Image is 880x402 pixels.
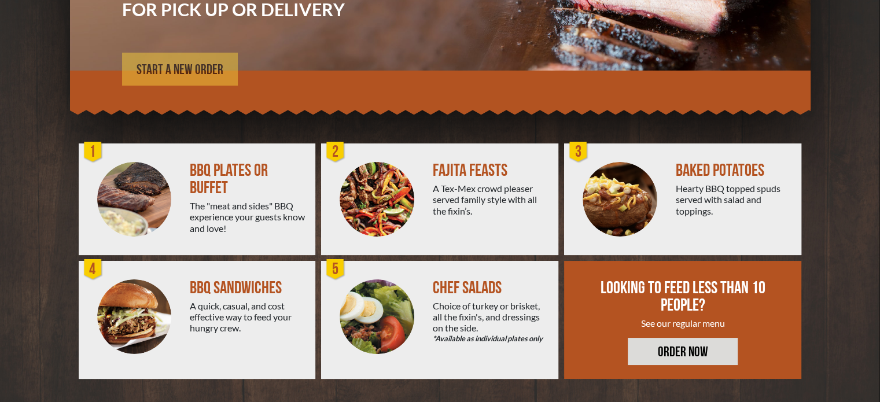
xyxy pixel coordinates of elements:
[433,162,549,179] div: FAJITA FEASTS
[190,162,306,197] div: BBQ PLATES OR BUFFET
[628,338,738,365] a: ORDER NOW
[340,279,414,354] img: Salad-Circle.png
[676,162,792,179] div: BAKED POTATOES
[567,141,590,164] div: 3
[433,300,549,345] div: Choice of turkey or brisket, all the fixin's, and dressings on the side.
[82,258,105,281] div: 4
[599,318,768,329] div: See our regular menu
[137,63,223,77] span: START A NEW ORDER
[97,279,172,354] img: PEJ-BBQ-Sandwich.png
[324,258,347,281] div: 5
[433,183,549,216] div: A Tex-Mex crowd pleaser served family style with all the fixin’s.
[599,279,768,314] div: LOOKING TO FEED LESS THAN 10 PEOPLE?
[324,141,347,164] div: 2
[433,279,549,297] div: CHEF SALADS
[676,183,792,216] div: Hearty BBQ topped spuds served with salad and toppings.
[82,141,105,164] div: 1
[190,300,306,334] div: A quick, casual, and cost effective way to feed your hungry crew.
[122,1,452,18] h3: FOR PICK UP OR DELIVERY
[190,200,306,234] div: The "meat and sides" BBQ experience your guests know and love!
[97,162,172,237] img: PEJ-BBQ-Buffet.png
[190,279,306,297] div: BBQ SANDWICHES
[340,162,414,237] img: PEJ-Fajitas.png
[122,53,238,86] a: START A NEW ORDER
[433,333,549,344] em: *Available as individual plates only
[583,162,657,237] img: PEJ-Baked-Potato.png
